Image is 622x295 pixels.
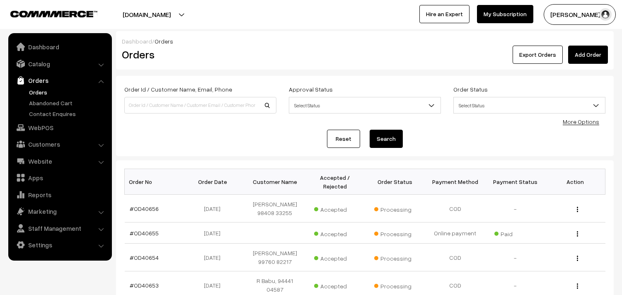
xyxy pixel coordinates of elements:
a: Abandoned Cart [27,99,109,107]
div: / [122,37,608,46]
th: Action [545,169,605,195]
a: Settings [10,237,109,252]
span: Select Status [289,97,441,114]
th: Customer Name [245,169,305,195]
td: Online payment [425,222,485,244]
a: Catalog [10,56,109,71]
span: Paid [494,227,536,238]
h2: Orders [122,48,276,61]
img: user [599,8,612,21]
a: WebPOS [10,120,109,135]
td: - [485,244,545,271]
th: Accepted / Rejected [305,169,365,195]
button: [PERSON_NAME] s… [544,4,616,25]
a: Orders [10,73,109,88]
img: Menu [577,256,578,261]
a: #OD40656 [130,205,159,212]
th: Order Date [185,169,245,195]
span: Processing [374,280,416,290]
a: Reset [327,130,360,148]
a: #OD40653 [130,282,159,289]
th: Order No [125,169,185,195]
a: #OD40655 [130,230,159,237]
td: - [485,195,545,222]
a: Orders [27,88,109,97]
a: Hire an Expert [419,5,470,23]
img: COMMMERCE [10,11,97,17]
span: Select Status [289,98,440,113]
button: Export Orders [513,46,563,64]
label: Approval Status [289,85,333,94]
span: Accepted [314,252,356,263]
a: Apps [10,170,109,185]
span: Orders [155,38,173,45]
a: Add Order [568,46,608,64]
td: [DATE] [185,222,245,244]
td: COD [425,195,485,222]
a: Reports [10,187,109,202]
a: More Options [563,118,599,125]
a: #OD40654 [130,254,159,261]
th: Order Status [365,169,425,195]
span: Select Status [453,97,605,114]
td: [PERSON_NAME] 99760 82217 [245,244,305,271]
a: My Subscription [477,5,533,23]
span: Processing [374,252,416,263]
a: Website [10,154,109,169]
label: Order Id / Customer Name, Email, Phone [124,85,232,94]
td: [DATE] [185,195,245,222]
img: Menu [577,231,578,237]
a: Dashboard [122,38,152,45]
a: Customers [10,137,109,152]
td: [DATE] [185,244,245,271]
a: Dashboard [10,39,109,54]
span: Accepted [314,227,356,238]
span: Accepted [314,203,356,214]
img: Menu [577,207,578,212]
td: [PERSON_NAME] 98408 33255 [245,195,305,222]
input: Order Id / Customer Name / Customer Email / Customer Phone [124,97,276,114]
a: Marketing [10,204,109,219]
button: [DOMAIN_NAME] [94,4,200,25]
span: Processing [374,203,416,214]
th: Payment Method [425,169,485,195]
a: Contact Enquires [27,109,109,118]
img: Menu [577,283,578,289]
td: COD [425,244,485,271]
span: Processing [374,227,416,238]
span: Accepted [314,280,356,290]
span: Select Status [454,98,605,113]
th: Payment Status [485,169,545,195]
a: COMMMERCE [10,8,83,18]
button: Search [370,130,403,148]
a: Staff Management [10,221,109,236]
label: Order Status [453,85,488,94]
